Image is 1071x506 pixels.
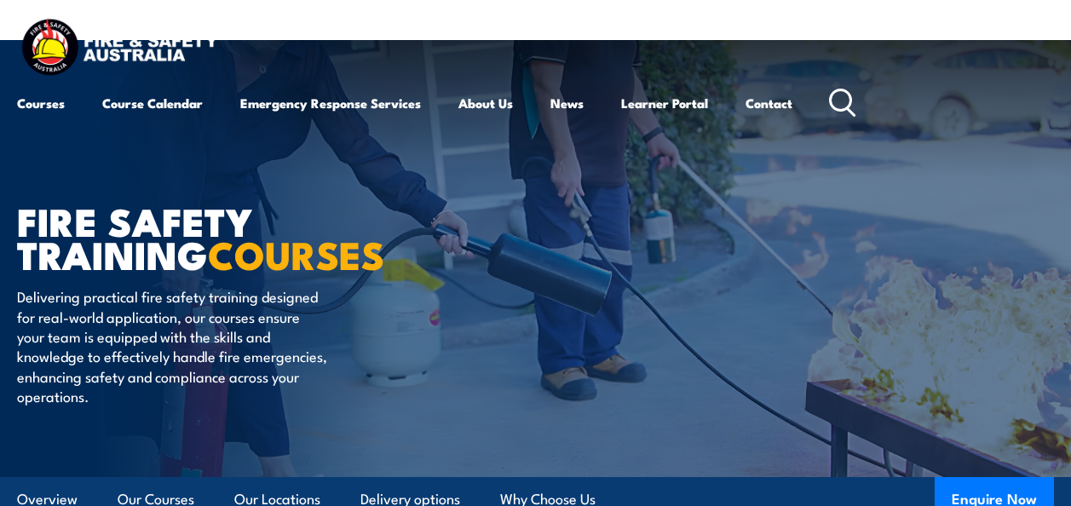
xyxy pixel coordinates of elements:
a: Learner Portal [621,83,708,124]
strong: COURSES [208,224,384,283]
a: About Us [458,83,513,124]
a: Emergency Response Services [240,83,421,124]
a: Contact [746,83,792,124]
p: Delivering practical fire safety training designed for real-world application, our courses ensure... [17,286,328,405]
h1: FIRE SAFETY TRAINING [17,204,438,270]
a: Course Calendar [102,83,203,124]
a: Courses [17,83,65,124]
a: News [550,83,584,124]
